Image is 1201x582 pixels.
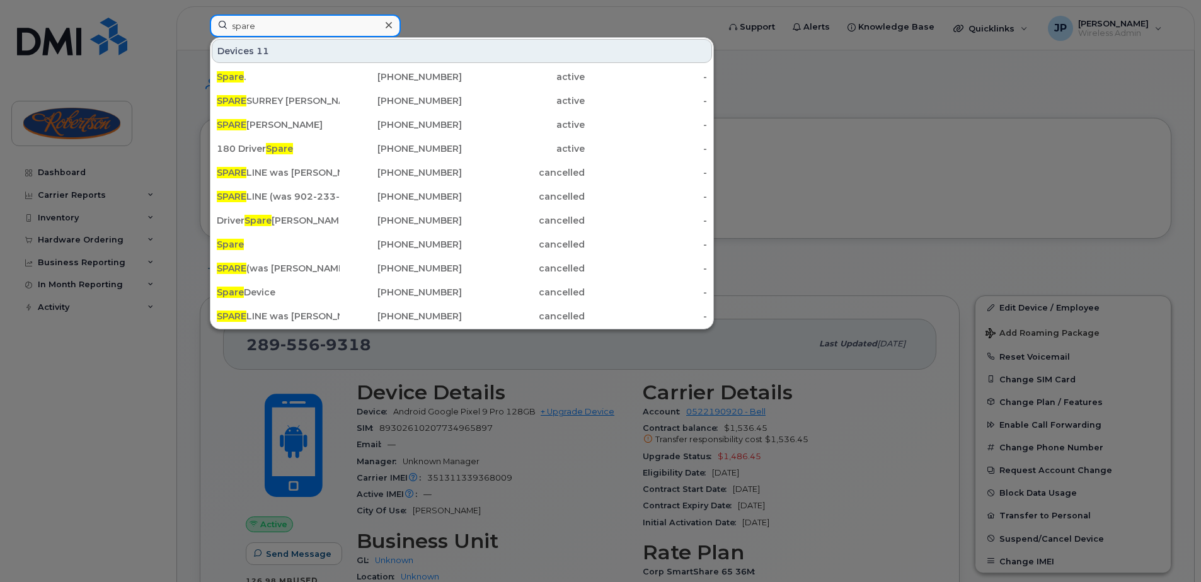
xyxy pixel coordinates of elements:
[217,142,340,155] div: 180 Driver
[462,238,585,251] div: cancelled
[340,94,463,107] div: [PHONE_NUMBER]
[217,262,340,275] div: (was [PERSON_NAME])
[340,118,463,131] div: [PHONE_NUMBER]
[340,238,463,251] div: [PHONE_NUMBER]
[585,310,708,322] div: -
[217,286,340,299] div: Device
[340,214,463,227] div: [PHONE_NUMBER]
[217,71,244,83] span: Spare
[217,287,244,298] span: Spare
[217,95,246,106] span: SPARE
[256,45,269,57] span: 11
[585,238,708,251] div: -
[217,239,244,250] span: Spare
[217,166,340,179] div: LINE was [PERSON_NAME]
[217,94,340,107] div: SURREY [PERSON_NAME]
[266,143,293,154] span: Spare
[217,118,340,131] div: [PERSON_NAME]
[212,185,712,208] a: SPARELINE (was 902-233-5395)[PHONE_NUMBER]cancelled-
[212,209,712,232] a: DriverSpare[PERSON_NAME][PHONE_NUMBER]cancelled-
[217,214,340,227] div: Driver [PERSON_NAME]
[340,262,463,275] div: [PHONE_NUMBER]
[244,215,272,226] span: Spare
[212,161,712,184] a: SPARELINE was [PERSON_NAME][PHONE_NUMBER]cancelled-
[462,310,585,322] div: cancelled
[340,190,463,203] div: [PHONE_NUMBER]
[585,190,708,203] div: -
[462,71,585,83] div: active
[585,118,708,131] div: -
[462,166,585,179] div: cancelled
[217,71,340,83] div: .
[217,310,340,322] div: LINE was [PERSON_NAME]
[585,214,708,227] div: -
[462,214,585,227] div: cancelled
[340,71,463,83] div: [PHONE_NUMBER]
[212,113,712,136] a: SPARE[PERSON_NAME][PHONE_NUMBER]active-
[212,281,712,304] a: SpareDevice[PHONE_NUMBER]cancelled-
[462,190,585,203] div: cancelled
[462,262,585,275] div: cancelled
[340,310,463,322] div: [PHONE_NUMBER]
[462,118,585,131] div: active
[212,233,712,256] a: Spare[PHONE_NUMBER]cancelled-
[217,190,340,203] div: LINE (was 902-233-5395)
[217,167,246,178] span: SPARE
[462,94,585,107] div: active
[212,257,712,280] a: SPARE(was [PERSON_NAME])[PHONE_NUMBER]cancelled-
[217,119,246,130] span: SPARE
[462,142,585,155] div: active
[585,94,708,107] div: -
[585,262,708,275] div: -
[340,286,463,299] div: [PHONE_NUMBER]
[212,305,712,328] a: SPARELINE was [PERSON_NAME][PHONE_NUMBER]cancelled-
[585,286,708,299] div: -
[212,66,712,88] a: Spare.[PHONE_NUMBER]active-
[217,191,246,202] span: SPARE
[585,166,708,179] div: -
[585,142,708,155] div: -
[212,137,712,160] a: 180 DriverSpare[PHONE_NUMBER]active-
[217,311,246,322] span: SPARE
[340,166,463,179] div: [PHONE_NUMBER]
[212,39,712,63] div: Devices
[217,263,246,274] span: SPARE
[585,71,708,83] div: -
[212,89,712,112] a: SPARESURREY [PERSON_NAME][PHONE_NUMBER]active-
[340,142,463,155] div: [PHONE_NUMBER]
[462,286,585,299] div: cancelled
